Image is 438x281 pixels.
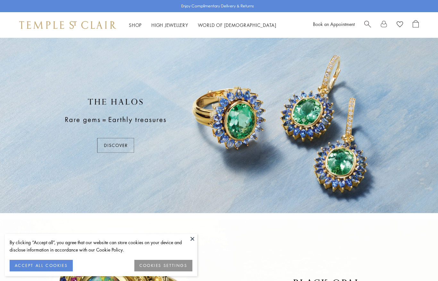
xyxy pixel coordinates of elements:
a: World of [DEMOGRAPHIC_DATA]World of [DEMOGRAPHIC_DATA] [198,22,276,28]
button: COOKIES SETTINGS [134,260,192,271]
iframe: Gorgias live chat messenger [406,251,432,275]
div: By clicking “Accept all”, you agree that our website can store cookies on your device and disclos... [10,239,192,253]
a: View Wishlist [397,20,403,30]
a: High JewelleryHigh Jewellery [151,22,188,28]
a: Search [364,20,371,30]
button: ACCEPT ALL COOKIES [10,260,73,271]
p: Enjoy Complimentary Delivery & Returns [181,3,254,9]
nav: Main navigation [129,21,276,29]
a: Book an Appointment [313,21,355,27]
a: ShopShop [129,22,142,28]
img: Temple St. Clair [19,21,116,29]
a: Open Shopping Bag [413,20,419,30]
